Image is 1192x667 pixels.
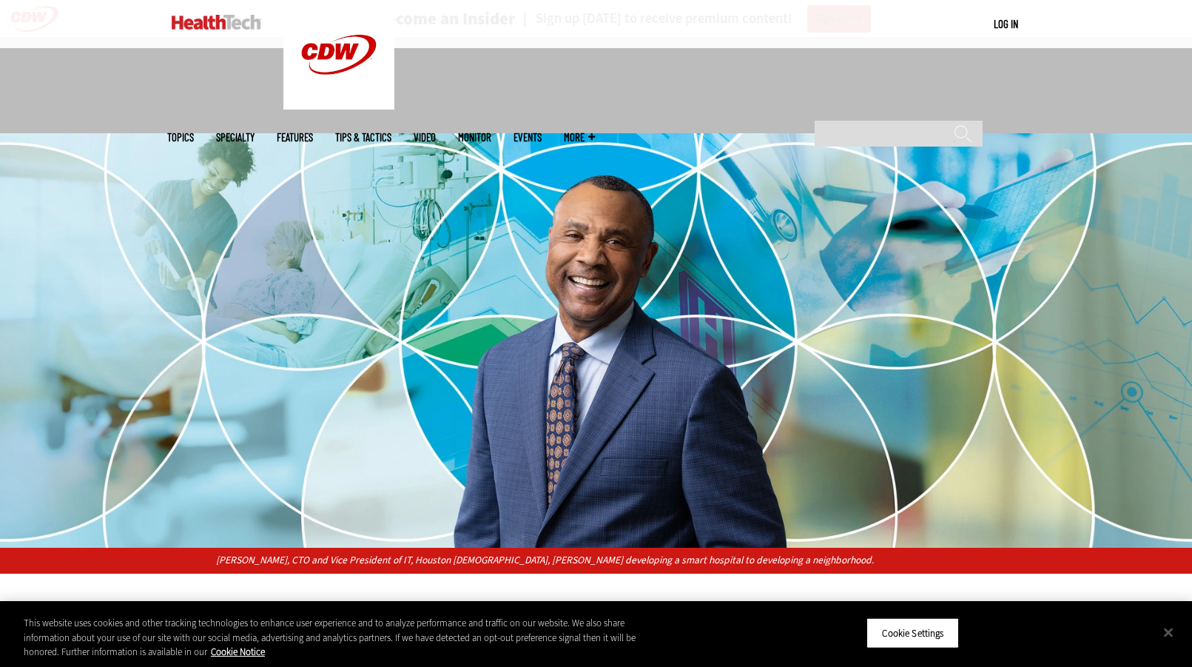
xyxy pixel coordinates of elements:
[414,132,436,143] a: Video
[216,132,255,143] span: Specialty
[866,617,959,648] button: Cookie Settings
[1152,616,1185,648] button: Close
[994,16,1018,32] div: User menu
[172,15,261,30] img: Home
[167,132,194,143] span: Topics
[216,552,976,569] p: [PERSON_NAME], CTO and Vice President of IT, Houston [DEMOGRAPHIC_DATA], [PERSON_NAME] developing...
[24,616,656,660] div: This website uses cookies and other tracking technologies to enhance user experience and to analy...
[994,17,1018,30] a: Log in
[564,132,595,143] span: More
[277,132,313,143] a: Features
[335,132,391,143] a: Tips & Tactics
[513,132,542,143] a: Events
[283,98,394,113] a: CDW
[211,646,265,658] a: More information about your privacy
[458,132,491,143] a: MonITor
